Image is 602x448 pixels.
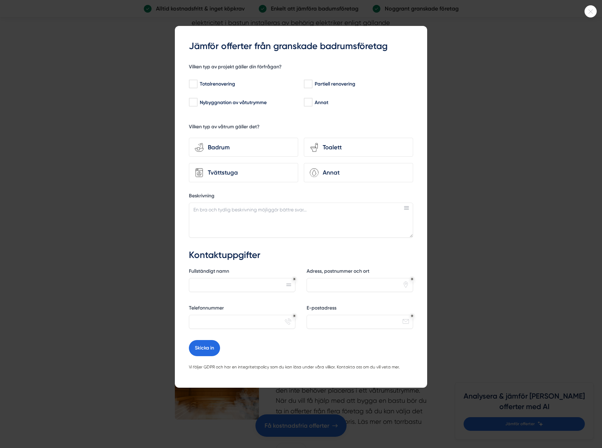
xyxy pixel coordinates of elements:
[304,81,312,88] input: Partiell renovering
[189,340,220,356] button: Skicka in
[293,278,296,280] div: Obligatoriskt
[307,305,413,313] label: E-postadress
[293,314,296,317] div: Obligatoriskt
[189,249,413,262] h3: Kontaktuppgifter
[189,305,295,313] label: Telefonnummer
[189,40,413,53] h3: Jämför offerter från granskade badrumsföretag
[189,63,282,72] h5: Vilken typ av projekt gäller din förfrågan?
[189,81,197,88] input: Totalrenovering
[411,278,413,280] div: Obligatoriskt
[189,364,413,371] p: Vi följer GDPR och har en integritetspolicy som du kan läsa under våra villkor. Kontakta oss om d...
[189,268,295,277] label: Fullständigt namn
[411,314,413,317] div: Obligatoriskt
[304,99,312,106] input: Annat
[189,192,413,201] label: Beskrivning
[189,99,197,106] input: Nybyggnation av våtutrymme
[189,123,260,132] h5: Vilken typ av våtrum gäller det?
[307,268,413,277] label: Adress, postnummer och ort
